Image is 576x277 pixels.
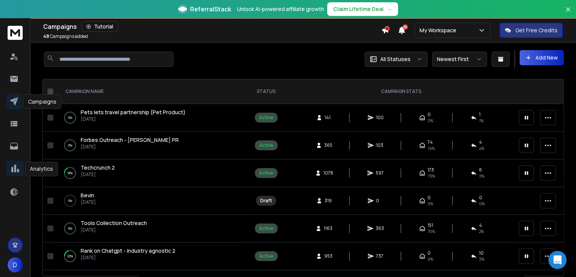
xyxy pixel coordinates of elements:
a: Forbes Outreach - [PERSON_NAME] PR [81,136,179,144]
span: 0 [428,112,431,118]
span: 141 [325,115,332,121]
span: 319 [325,198,332,204]
div: Active [259,253,273,259]
button: Close banner [563,5,573,23]
span: 10 [479,250,484,256]
span: 48 [43,33,49,39]
span: 4 [479,139,482,145]
span: 0 [428,195,431,201]
span: 103 [376,142,384,148]
div: Draft [260,198,272,204]
p: [DATE] [81,172,115,178]
div: Campaigns [43,21,381,32]
span: 1078 [323,170,333,176]
span: Forbes Outreach - [PERSON_NAME] PR [81,136,179,143]
p: Get Free Credits [515,27,557,34]
div: Active [259,170,273,176]
span: 1 % [479,118,484,124]
span: 6 [479,167,482,173]
th: CAMPAIGN NAME [56,79,245,104]
span: 365 [324,142,332,148]
p: 0 % [68,225,72,232]
td: 22%Rank on Chatgpt - industry agnostic 2[DATE] [56,242,245,270]
th: STATUS [245,79,287,104]
span: 4 [479,222,482,228]
span: 0 [428,250,431,256]
span: 50 [403,24,408,30]
span: 74 % [428,145,435,151]
p: [DATE] [81,144,179,150]
span: 0 [376,198,384,204]
span: 0 [479,195,482,201]
td: 0%Forbes Outreach - [PERSON_NAME] PR[DATE] [56,132,245,159]
td: 0%Tools Collection Outreach[DATE] [56,215,245,242]
span: 3 % [479,173,484,179]
span: 0% [479,201,485,207]
div: Analytics [25,162,58,176]
td: 0%Pets lets travel partnership (Pet Product)[DATE] [56,104,245,132]
span: 597 [376,170,384,176]
p: [DATE] [81,255,175,261]
span: 1 [479,112,481,118]
span: 70 % [428,228,435,235]
td: 0%Bevin[DATE] [56,187,245,215]
div: Campaigns [23,94,61,109]
span: 0% [428,201,433,207]
span: 173 [428,167,434,173]
p: [DATE] [81,199,96,205]
a: Pets lets travel partnership (Pet Product) [81,109,186,116]
p: Unlock AI-powered affiliate growth [237,5,324,13]
span: 0% [428,256,433,262]
a: Rank on Chatgpt - industry agnostic 2 [81,247,175,255]
div: Active [259,225,273,231]
td: 18%Techcrunch 2[DATE] [56,159,245,187]
p: Campaigns added [43,33,88,39]
span: → [387,5,392,13]
a: Bevin [81,192,94,199]
button: Tutorial [81,21,118,32]
p: [DATE] [81,227,147,233]
button: D [8,257,23,272]
button: Get Free Credits [500,23,563,38]
p: 0 % [68,142,72,149]
span: 2 % [479,228,484,235]
div: Open Intercom Messenger [548,251,567,269]
p: 22 % [67,252,73,260]
button: Newest First [432,52,487,67]
span: 74 [428,139,433,145]
p: All Statuses [380,55,411,63]
div: Active [259,115,273,121]
span: 3 % [479,256,484,262]
span: 79 % [428,173,435,179]
button: Claim Lifetime Deal→ [327,2,398,16]
span: 151 [428,222,433,228]
p: My Workspace [420,27,459,34]
span: ReferralStack [190,5,231,14]
a: Techcrunch 2 [81,164,115,172]
th: CAMPAIGN STATS [287,79,514,104]
span: 100 [376,115,384,121]
span: 1163 [324,225,332,231]
p: 0 % [68,114,72,121]
p: [DATE] [81,116,186,122]
a: Tools Collection Outreach [81,219,147,227]
div: Active [259,142,273,148]
span: Tools Collection Outreach [81,219,147,227]
p: 18 % [67,169,73,177]
span: 4 % [479,145,484,151]
p: 0 % [68,197,72,205]
span: 737 [376,253,384,259]
span: 363 [376,225,384,231]
button: Add New [520,50,564,65]
span: 953 [324,253,332,259]
span: 0 % [428,118,433,124]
